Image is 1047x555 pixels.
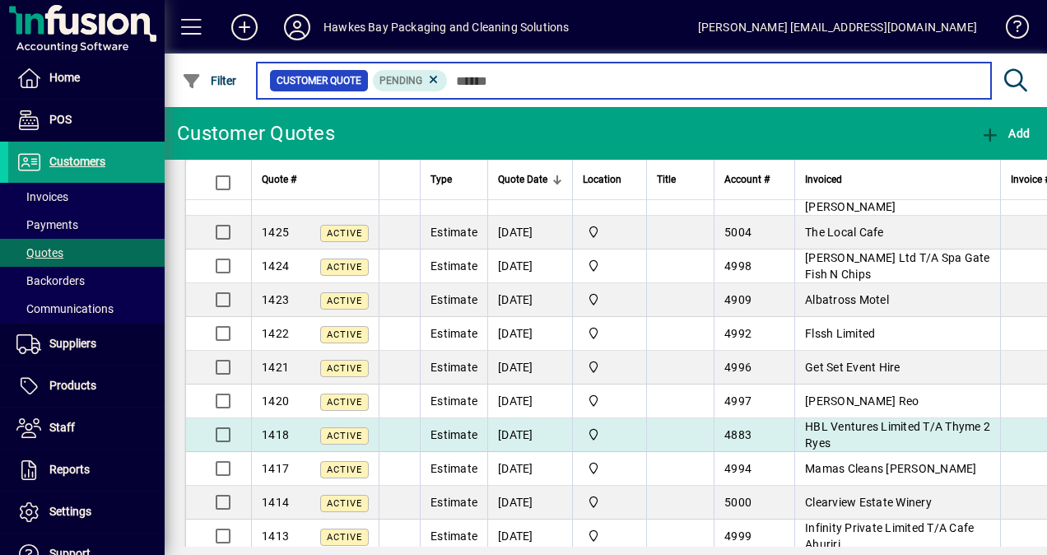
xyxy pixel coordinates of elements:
span: Clearview Estate Winery [805,496,932,509]
span: Active [327,498,362,509]
span: Central [583,324,636,343]
span: Estimate [430,496,477,509]
td: [DATE] [487,250,572,283]
span: Albatross Motel [805,293,889,306]
span: [PERSON_NAME] Ltd T/A Spa Gate Fish N Chips [805,251,990,281]
span: Central [583,257,636,275]
span: Products [49,379,96,392]
span: Filter [182,74,237,87]
div: Title [657,170,704,189]
div: Account # [724,170,784,189]
span: Estimate [430,259,477,273]
div: Quote # [262,170,369,189]
span: 1423 [262,293,289,306]
td: [DATE] [487,452,572,486]
span: [PERSON_NAME] Reo [805,394,919,408]
div: [PERSON_NAME] [EMAIL_ADDRESS][DOMAIN_NAME] [698,14,977,40]
a: Reports [8,450,165,491]
td: [DATE] [487,351,572,385]
span: 5004 [724,226,752,239]
span: Infinity Private Limited T/A Cafe Ahuriri [805,521,974,551]
span: Add [980,127,1030,140]
span: 4998 [724,259,752,273]
span: Estimate [430,361,477,374]
span: Central [583,527,636,545]
span: Active [327,329,362,340]
span: Central [583,493,636,511]
div: Hawkes Bay Packaging and Cleaning Solutions [323,14,570,40]
span: POS [49,113,72,126]
span: 4997 [724,394,752,408]
span: Home [49,71,80,84]
span: Estimate [430,327,477,340]
td: [DATE] [487,216,572,250]
a: Communications [8,295,165,323]
div: Invoiced [805,170,990,189]
button: Profile [271,12,323,42]
span: 4992 [724,327,752,340]
span: Location [583,170,621,189]
span: Customers [49,155,105,168]
span: Active [327,464,362,475]
a: Settings [8,492,165,533]
span: Active [327,296,362,306]
span: Get Set Event Hire [805,361,900,374]
div: Customer Quotes [177,120,335,147]
span: Customer Quote [277,72,361,89]
a: Invoices [8,183,165,211]
span: Estimate [430,428,477,441]
td: [DATE] [487,520,572,553]
td: [DATE] [487,385,572,418]
td: [DATE] [487,486,572,520]
span: 1421 [262,361,289,374]
span: Mamas Cleans [PERSON_NAME] [805,462,977,475]
span: Central [583,223,636,241]
span: The Local Cafe [805,226,884,239]
span: Estimate [430,462,477,475]
a: Knowledge Base [993,3,1026,57]
span: Active [327,363,362,374]
span: Central [583,459,636,478]
span: 1418 [262,428,289,441]
span: Central [583,291,636,309]
span: Central [583,392,636,410]
span: 4994 [724,462,752,475]
span: 4909 [724,293,752,306]
span: 4883 [724,428,752,441]
span: Central [583,426,636,444]
span: 4996 [724,361,752,374]
td: [DATE] [487,283,572,317]
a: Staff [8,408,165,449]
span: Flssh Limited [805,327,875,340]
span: Suppliers [49,337,96,350]
span: Estimate [430,293,477,306]
span: 1413 [262,529,289,543]
span: Active [327,228,362,239]
a: Suppliers [8,324,165,365]
span: Title [657,170,676,189]
td: [DATE] [487,418,572,452]
span: Active [327,431,362,441]
span: Backorders [16,274,85,287]
span: Active [327,262,362,273]
span: Active [327,397,362,408]
a: Home [8,58,165,99]
span: 1425 [262,226,289,239]
span: Settings [49,505,91,518]
span: Invoices [16,190,68,203]
span: Quote # [262,170,296,189]
span: Type [430,170,452,189]
div: Location [583,170,636,189]
a: Quotes [8,239,165,267]
span: 1414 [262,496,289,509]
button: Add [976,119,1034,148]
span: Quotes [16,246,63,259]
span: Quote Date [498,170,547,189]
mat-chip: Pending Status: Pending [373,70,448,91]
span: Estimate [430,394,477,408]
span: Central [583,358,636,376]
button: Filter [178,66,241,96]
span: Communications [16,302,114,315]
td: [DATE] [487,317,572,351]
span: Estimate [430,529,477,543]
